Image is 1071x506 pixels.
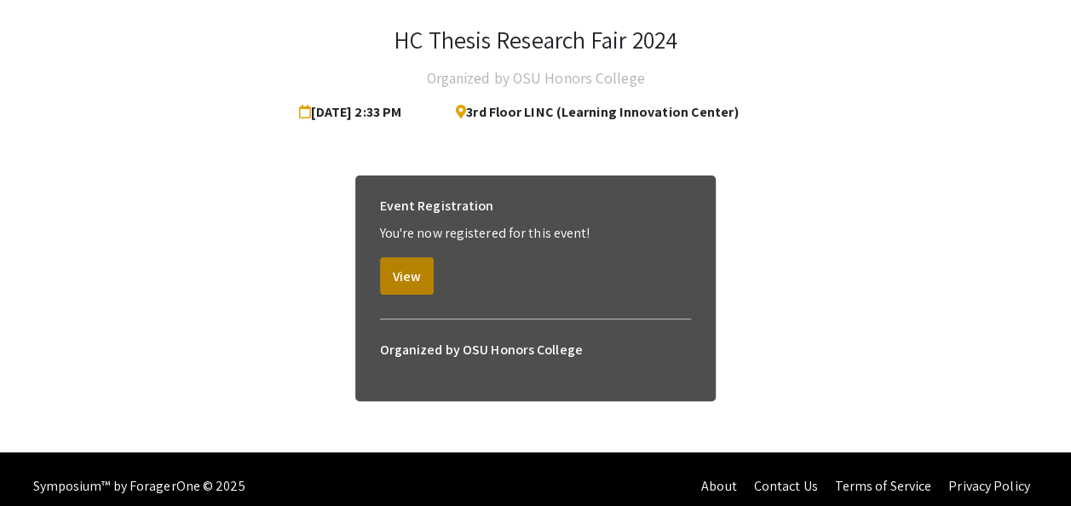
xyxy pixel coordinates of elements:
[426,61,644,95] h4: Organized by OSU Honors College
[299,95,409,129] span: [DATE] 2:33 PM
[380,257,434,295] button: View
[380,223,692,244] p: You're now registered for this event!
[380,189,494,223] h6: Event Registration
[442,95,738,129] span: 3rd Floor LINC (Learning Innovation Center)
[394,26,677,55] h3: HC Thesis Research Fair 2024
[834,477,931,495] a: Terms of Service
[948,477,1029,495] a: Privacy Policy
[753,477,817,495] a: Contact Us
[701,477,737,495] a: About
[13,429,72,493] iframe: Chat
[380,333,692,367] h6: Organized by OSU Honors College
